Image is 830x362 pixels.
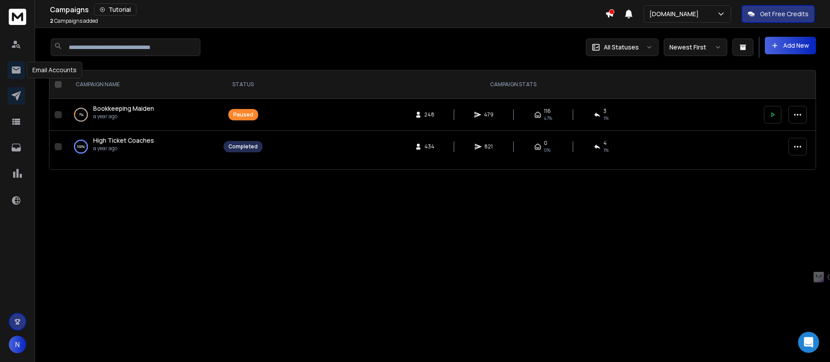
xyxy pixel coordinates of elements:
[79,110,84,119] p: 7 %
[50,18,98,25] p: Campaigns added
[93,136,154,144] span: High Ticket Coaches
[93,145,154,152] p: a year ago
[50,4,605,16] div: Campaigns
[742,5,815,23] button: Get Free Credits
[484,111,494,118] span: 479
[268,70,759,99] th: CAMPAIGN STATS
[760,10,809,18] p: Get Free Credits
[218,70,268,99] th: STATUS
[544,147,550,154] span: 0%
[27,62,82,78] div: Email Accounts
[233,111,253,118] div: Paused
[93,104,154,113] a: Bookkeeping Maiden
[664,39,727,56] button: Newest First
[424,111,434,118] span: 248
[649,10,702,18] p: [DOMAIN_NAME]
[544,115,552,122] span: 47 %
[65,131,218,163] td: 100%High Ticket Coachesa year ago
[9,336,26,353] button: N
[765,37,816,54] button: Add New
[94,4,137,16] button: Tutorial
[798,332,819,353] div: Open Intercom Messenger
[544,140,547,147] span: 0
[93,136,154,145] a: High Ticket Coaches
[544,108,551,115] span: 116
[77,142,85,151] p: 100 %
[604,43,639,52] p: All Statuses
[65,99,218,131] td: 7%Bookkeeping Maidena year ago
[603,147,609,154] span: 1 %
[93,113,154,120] p: a year ago
[228,143,258,150] div: Completed
[65,70,218,99] th: CAMPAIGN NAME
[603,108,606,115] span: 3
[603,115,609,122] span: 1 %
[424,143,434,150] span: 434
[50,17,53,25] span: 2
[603,140,607,147] span: 4
[484,143,493,150] span: 821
